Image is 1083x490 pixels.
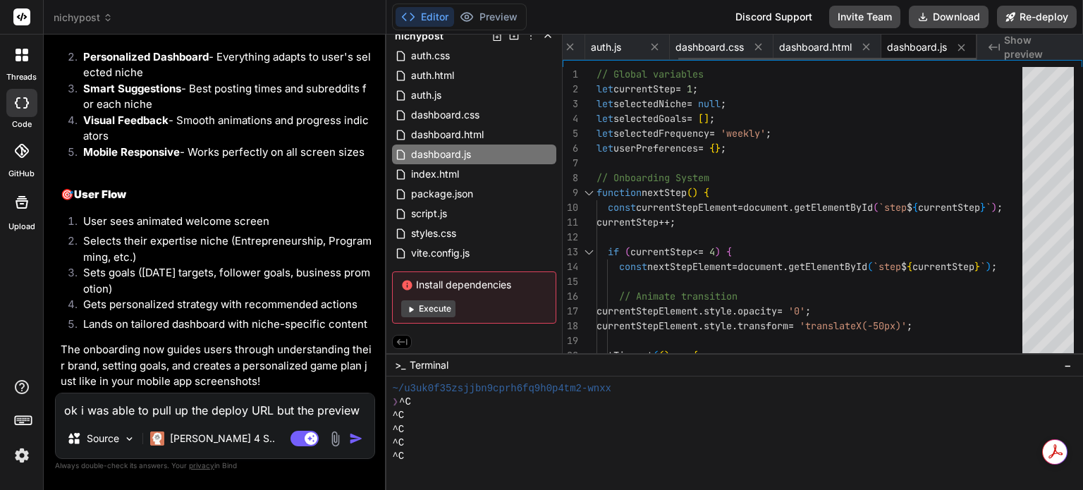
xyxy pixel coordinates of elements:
span: = [788,319,794,332]
span: nichypost [54,11,113,25]
strong: Smart Suggestions [83,82,181,95]
span: } [980,201,986,214]
button: Download [909,6,989,28]
span: { [704,186,709,199]
span: . [698,319,704,332]
span: ) [692,186,698,199]
p: [PERSON_NAME] 4 S.. [170,431,275,446]
span: selectedGoals [613,112,687,125]
span: let [596,112,613,125]
span: selectedNiche [613,97,687,110]
li: Selects their expertise niche (Entrepreneurship, Programming, etc.) [72,233,372,265]
span: null [698,97,721,110]
span: . [783,260,788,273]
span: // Global variables [596,68,704,80]
span: 1 [687,82,692,95]
span: currentStep [613,82,675,95]
div: 9 [563,185,578,200]
strong: Personalized Dashboard [83,50,209,63]
div: 16 [563,289,578,304]
p: Always double-check its answers. Your in Bind [55,459,375,472]
span: ) [715,245,721,258]
span: => [675,349,687,362]
span: { [692,349,698,362]
span: Terminal [410,358,448,372]
span: ++; [659,216,675,228]
span: . [788,201,794,214]
div: Click to collapse the range. [580,185,598,200]
div: 19 [563,333,578,348]
img: Claude 4 Sonnet [150,431,164,446]
button: Preview [454,7,523,27]
span: let [596,142,613,154]
span: 4 [709,245,715,258]
span: currentStep [912,260,974,273]
div: 8 [563,171,578,185]
span: <= [692,245,704,258]
div: Click to collapse the range. [580,348,598,363]
span: auth.css [410,47,451,64]
div: 10 [563,200,578,215]
div: 3 [563,97,578,111]
span: '0' [788,305,805,317]
span: ^C [392,450,404,463]
span: ) [664,349,670,362]
span: auth.js [410,87,443,104]
span: auth.js [591,40,621,54]
span: = [687,97,692,110]
span: >_ [395,358,405,372]
span: = [732,260,738,273]
span: . [732,305,738,317]
span: ( [867,260,873,273]
label: code [12,118,32,130]
span: } [974,260,980,273]
span: style [704,305,732,317]
span: styles.css [410,225,458,242]
span: index.html [410,166,460,183]
li: Lands on tailored dashboard with niche-specific content [72,317,372,336]
span: currentStep [596,216,659,228]
span: privacy [189,461,214,470]
span: 'weekly' [721,127,766,140]
div: 15 [563,274,578,289]
span: setTimeout [596,349,653,362]
span: ) [986,260,991,273]
span: ; [766,127,771,140]
strong: Visual Feedback [83,114,169,127]
div: 12 [563,230,578,245]
div: 18 [563,319,578,333]
span: ^C [392,436,404,450]
span: { [912,201,918,214]
span: dashboard.js [887,40,947,54]
span: ; [997,201,1003,214]
span: let [596,97,613,110]
label: threads [6,71,37,83]
span: = [675,82,681,95]
span: dashboard.html [779,40,852,54]
span: ~/u3uk0f35zsjjbn9cprh6fq9h0p4tm2-wnxx [392,382,611,396]
button: Re-deploy [997,6,1077,28]
span: = [687,112,692,125]
span: let [596,127,613,140]
strong: Mobile Responsive [83,145,180,159]
span: nextStep [642,186,687,199]
span: if [608,245,619,258]
div: Click to collapse the range. [580,245,598,259]
span: currentStep [630,245,692,258]
span: `step [873,260,901,273]
span: ; [991,260,997,273]
span: ( [625,245,630,258]
span: = [709,127,715,140]
span: const [619,260,647,273]
span: transform [738,319,788,332]
li: - Works perfectly on all screen sizes [72,145,372,164]
span: dashboard.css [410,106,481,123]
span: dashboard.html [410,126,485,143]
span: let [596,82,613,95]
span: − [1064,358,1072,372]
span: vite.config.js [410,245,471,262]
button: − [1061,354,1075,376]
span: ; [721,97,726,110]
span: selectedFrequency [613,127,709,140]
span: Install dependencies [401,278,547,292]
